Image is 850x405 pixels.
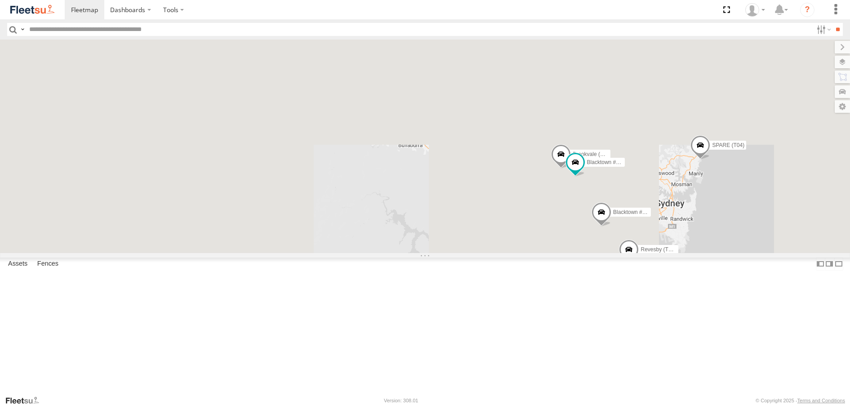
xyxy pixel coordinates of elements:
a: Terms and Conditions [797,398,845,403]
div: Darren Small [742,3,768,17]
label: Map Settings [835,100,850,113]
label: Search Query [19,23,26,36]
i: ? [800,3,814,17]
span: SPARE (T04) [712,142,744,148]
a: Visit our Website [5,396,46,405]
span: Revesby (T07 - [PERSON_NAME]) [641,246,725,253]
span: Brookvale (T10 - [PERSON_NAME]) [573,151,660,157]
span: Blacktown #1 (T09 - [PERSON_NAME]) [613,209,709,215]
label: Assets [4,258,32,271]
label: Hide Summary Table [834,258,843,271]
img: fleetsu-logo-horizontal.svg [9,4,56,16]
div: Version: 308.01 [384,398,418,403]
div: © Copyright 2025 - [756,398,845,403]
span: Blacktown #2 (T05 - [PERSON_NAME]) [587,159,682,165]
label: Search Filter Options [813,23,832,36]
label: Fences [33,258,63,271]
label: Dock Summary Table to the Right [825,258,834,271]
label: Dock Summary Table to the Left [816,258,825,271]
